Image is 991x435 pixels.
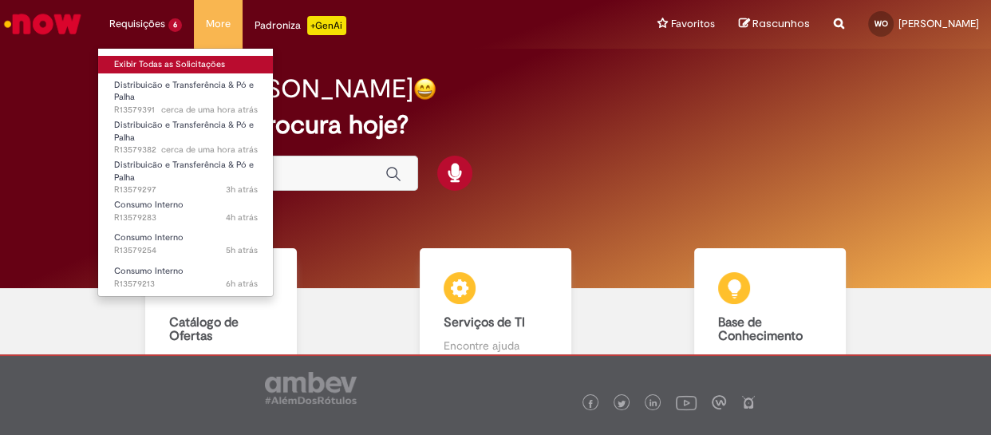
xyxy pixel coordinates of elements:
b: Serviços de TI [444,314,525,330]
h2: O que você procura hoje? [108,111,882,139]
a: Serviços de TI Encontre ajuda [358,248,633,384]
ul: Requisições [97,48,274,297]
a: Aberto R13579254 : Consumo Interno [98,229,274,259]
span: R13579382 [114,144,258,156]
span: cerca de uma hora atrás [161,144,258,156]
p: Consulte e aprenda [718,352,823,368]
img: logo_footer_linkedin.png [649,399,657,409]
a: Base de Conhecimento Consulte e aprenda [633,248,907,384]
a: Exibir Todas as Solicitações [98,56,274,73]
a: Catálogo de Ofertas Abra uma solicitação [84,248,358,384]
b: Catálogo de Ofertas [169,314,239,345]
a: Aberto R13579382 : Distribuicão e Transferência & Pó e Palha [98,117,274,151]
time: 30/09/2025 03:15:50 [226,184,258,196]
span: Rascunhos [752,16,810,31]
span: Consumo Interno [114,265,184,277]
span: [PERSON_NAME] [898,17,979,30]
img: ServiceNow [2,8,84,40]
img: happy-face.png [413,77,436,101]
span: Distribuicão e Transferência & Pó e Palha [114,159,254,184]
span: R13579283 [114,212,258,224]
time: 30/09/2025 01:48:56 [226,212,258,223]
span: Favoritos [671,16,715,32]
span: Distribuicão e Transferência & Pó e Palha [114,119,254,144]
span: cerca de uma hora atrás [161,104,258,116]
a: Aberto R13579297 : Distribuicão e Transferência & Pó e Palha [98,156,274,191]
img: logo_footer_workplace.png [712,395,726,409]
p: Abra uma solicitação [169,352,274,368]
span: 5h atrás [226,244,258,256]
b: Base de Conhecimento [718,314,803,345]
a: Aberto R13579283 : Consumo Interno [98,196,274,226]
img: logo_footer_twitter.png [618,400,626,408]
span: WO [875,18,888,29]
time: 29/09/2025 23:40:28 [226,278,258,290]
span: R13579254 [114,244,258,257]
span: Consumo Interno [114,231,184,243]
span: Consumo Interno [114,199,184,211]
span: 4h atrás [226,212,258,223]
span: R13579297 [114,184,258,196]
span: 6 [168,18,182,32]
p: Encontre ajuda [444,338,548,354]
span: 3h atrás [226,184,258,196]
time: 30/09/2025 04:51:43 [161,104,258,116]
div: Padroniza [255,16,346,35]
span: More [206,16,231,32]
span: Requisições [109,16,165,32]
p: +GenAi [307,16,346,35]
img: logo_footer_youtube.png [676,392,697,413]
span: 6h atrás [226,278,258,290]
img: logo_footer_naosei.png [741,395,756,409]
a: Rascunhos [739,17,810,32]
time: 30/09/2025 00:49:33 [226,244,258,256]
span: Distribuicão e Transferência & Pó e Palha [114,79,254,104]
a: Aberto R13579213 : Consumo Interno [98,263,274,292]
time: 30/09/2025 04:35:00 [161,144,258,156]
img: logo_footer_facebook.png [586,400,594,408]
img: logo_footer_ambev_rotulo_gray.png [265,372,357,404]
span: R13579391 [114,104,258,117]
span: R13579213 [114,278,258,291]
a: Aberto R13579391 : Distribuicão e Transferência & Pó e Palha [98,77,274,111]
